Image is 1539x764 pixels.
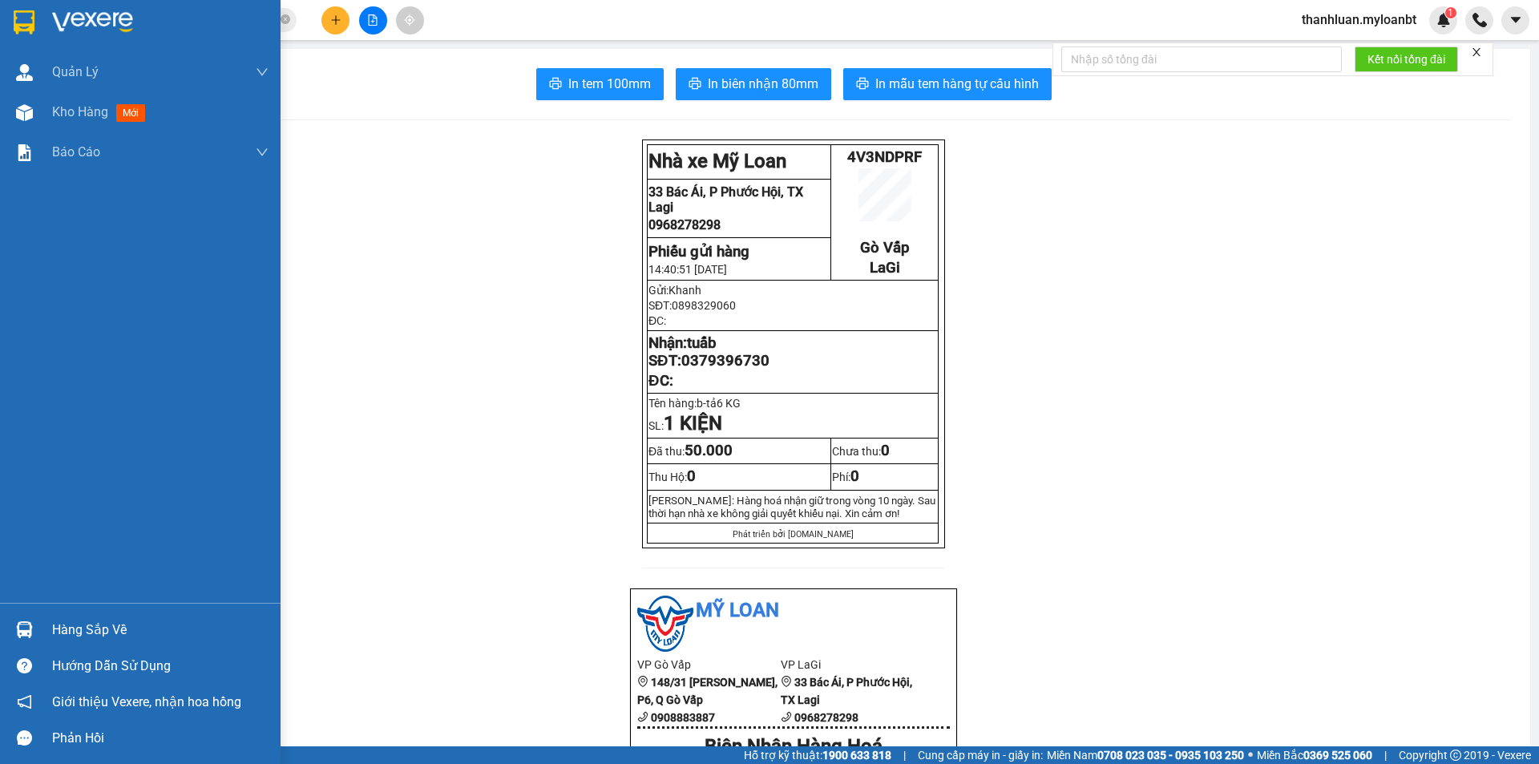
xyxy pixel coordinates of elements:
span: 50.000 [685,442,733,459]
span: ĐC: [648,314,666,327]
span: ⚪️ [1248,752,1253,758]
div: Phản hồi [52,726,269,750]
button: caret-down [1501,6,1529,34]
div: Hàng sắp về [52,618,269,642]
span: Gò Vấp [860,239,909,257]
sup: 1 [1445,7,1456,18]
span: 0 [850,467,859,485]
span: SL: [648,419,722,432]
span: message [17,730,32,746]
input: Nhập số tổng đài [1061,46,1342,72]
button: file-add [359,6,387,34]
span: close-circle [281,13,290,28]
b: 33 Bác Ái, P Phước Hội, TX Lagi [111,88,208,119]
button: printerIn mẫu tem hàng tự cấu hình [843,68,1052,100]
span: close [1471,46,1482,58]
span: SĐT: [648,299,736,312]
button: plus [321,6,349,34]
div: Hướng dẫn sử dụng [52,654,269,678]
b: 148/31 [PERSON_NAME], P6, Q Gò Vấp [8,88,96,136]
span: ĐC: [648,372,673,390]
span: environment [781,676,792,687]
span: 14:40:51 [DATE] [648,263,727,276]
span: In mẫu tem hàng tự cấu hình [875,74,1039,94]
span: Miền Bắc [1257,746,1372,764]
span: 0379396730 [681,352,769,370]
span: 33 Bác Ái, P Phước Hội, TX Lagi [648,184,803,215]
span: Miền Nam [1047,746,1244,764]
span: | [903,746,906,764]
strong: KIỆN [675,412,722,435]
span: thanhluan.myloanbt [1289,10,1429,30]
img: logo-vxr [14,10,34,34]
span: Kết nối tổng đài [1367,51,1445,68]
span: notification [17,694,32,709]
span: question-circle [17,658,32,673]
strong: 0708 023 035 - 0935 103 250 [1097,749,1244,762]
button: printerIn tem 100mm [536,68,664,100]
strong: 0369 525 060 [1303,749,1372,762]
img: icon-new-feature [1436,13,1451,27]
span: Báo cáo [52,142,100,162]
span: 1 [664,412,675,435]
span: mới [116,104,145,122]
button: printerIn biên nhận 80mm [676,68,831,100]
strong: 1900 633 818 [822,749,891,762]
strong: Nhận: SĐT: [648,334,769,370]
span: printer [549,77,562,92]
b: 0908883887 [651,711,715,724]
span: printer [856,77,869,92]
span: In tem 100mm [568,74,651,94]
span: Phát triển bởi [DOMAIN_NAME] [733,529,854,540]
li: VP Gò Vấp [8,68,111,86]
button: aim [396,6,424,34]
span: 0 [881,442,890,459]
span: In biên nhận 80mm [708,74,818,94]
span: Quản Lý [52,62,99,82]
li: VP LaGi [781,656,924,673]
button: Kết nối tổng đài [1355,46,1458,72]
td: Chưa thu: [830,439,939,464]
span: Khanh [669,284,701,297]
span: environment [637,676,648,687]
img: phone-icon [1472,13,1487,27]
img: warehouse-icon [16,64,33,81]
span: Hỗ trợ kỹ thuật: [744,746,891,764]
span: [PERSON_NAME]: Hàng hoá nhận giữ trong vòng 10 ngày. Sau thời hạn nhà xe không giải quy... [648,495,935,519]
span: plus [330,14,341,26]
span: 0968278298 [648,217,721,232]
span: 6 KG [717,397,741,410]
li: VP Gò Vấp [637,656,781,673]
img: solution-icon [16,144,33,161]
li: VP LaGi [111,68,213,86]
p: Gửi: [648,284,937,297]
span: down [256,66,269,79]
span: phone [781,711,792,722]
span: environment [8,89,19,100]
span: Giới thiệu Vexere, nhận hoa hồng [52,692,241,712]
span: phone [637,711,648,722]
img: warehouse-icon [16,621,33,638]
img: logo.jpg [8,8,64,64]
span: 0898329060 [672,299,736,312]
strong: Phiếu gửi hàng [648,243,749,261]
span: 1 [1448,7,1453,18]
td: Đã thu: [648,439,831,464]
span: 4V3NDPRF [847,148,922,166]
span: printer [689,77,701,92]
span: | [1384,746,1387,764]
img: logo.jpg [637,596,693,652]
b: 33 Bác Ái, P Phước Hội, TX Lagi [781,676,912,706]
span: Kho hàng [52,104,108,119]
div: Biên Nhận Hàng Hoá [637,732,950,762]
li: Mỹ Loan [8,8,232,38]
td: Phí: [830,464,939,490]
span: LaGi [870,259,900,277]
span: caret-down [1509,13,1523,27]
span: file-add [367,14,378,26]
span: down [256,146,269,159]
strong: Nhà xe Mỹ Loan [648,150,786,172]
b: 148/31 [PERSON_NAME], P6, Q Gò Vấp [637,676,778,706]
span: tuấb [687,334,716,352]
img: warehouse-icon [16,104,33,121]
